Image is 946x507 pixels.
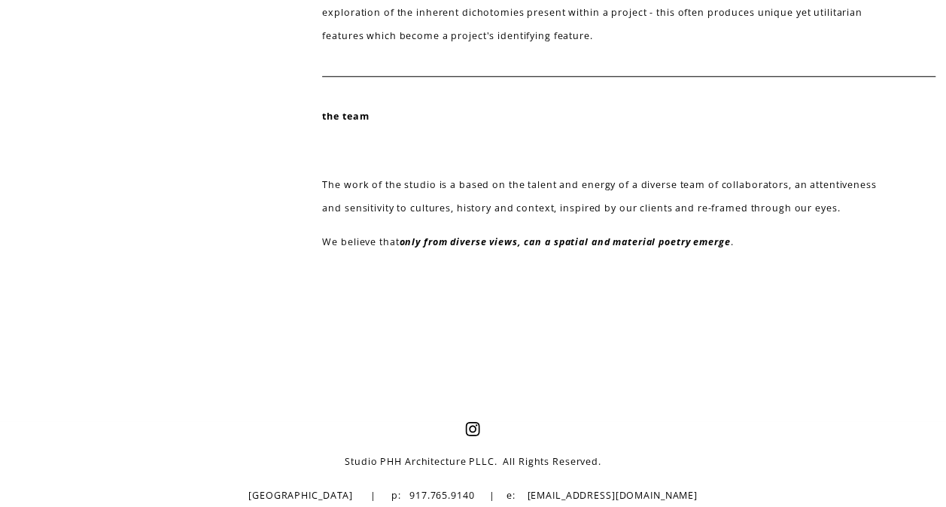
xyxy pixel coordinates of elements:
strong: the team [322,110,369,123]
p: The work of the studio is a based on the talent and energy of a diverse team of collaborators, an... [322,173,896,220]
p: [GEOGRAPHIC_DATA] | p: 917.765.9140 | e: [EMAIL_ADDRESS][DOMAIN_NAME] [204,484,741,507]
p: We believe that . [322,230,896,254]
em: only from diverse views, can a spatial and material poetry emerge [399,235,730,248]
p: Studio PHH Architecture PLLC. All Rights Reserved. [204,450,741,473]
a: Instagram [465,421,480,436]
